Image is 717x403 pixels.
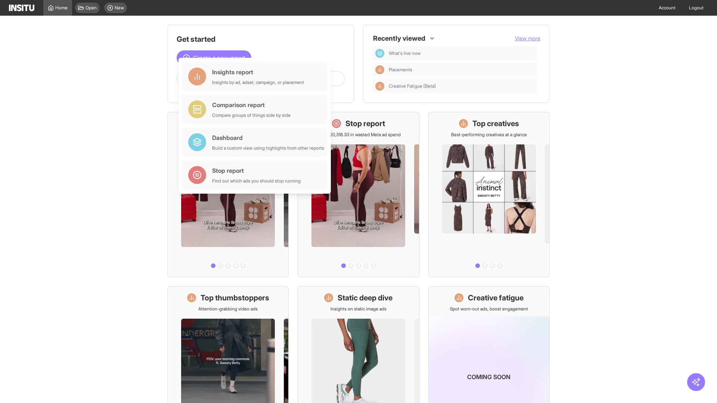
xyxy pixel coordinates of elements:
a: Top creativesBest-performing creatives at a glance [428,112,550,277]
h1: Stop report [345,118,385,129]
span: New [115,5,124,11]
p: Best-performing creatives at a glance [451,132,527,138]
div: Stop report [212,166,301,175]
p: Insights on static image ads [330,306,387,312]
span: Creative Fatigue [Beta] [389,83,534,89]
span: View more [515,35,540,41]
span: Create a new report [193,53,245,62]
div: Find out which ads you should stop running [212,178,301,184]
div: Dashboard [212,133,324,142]
span: Home [55,5,68,11]
h1: Get started [177,34,345,44]
button: View more [515,35,540,42]
p: Save £20,318.33 in wasted Meta ad spend [316,132,401,138]
span: What's live now [389,50,534,56]
p: Attention-grabbing video ads [198,306,258,312]
div: Insights report [212,68,304,76]
a: Stop reportSave £20,318.33 in wasted Meta ad spend [298,112,419,277]
h1: Static deep dive [338,293,392,303]
div: Comparison report [212,100,291,109]
img: Logo [9,4,34,11]
span: Creative Fatigue [Beta] [389,83,436,89]
span: Placements [389,67,534,73]
div: Insights by ad, adset, campaign, or placement [212,79,304,85]
div: Dashboard [375,49,384,58]
div: Insights [375,82,384,91]
button: Create a new report [177,50,251,65]
div: Build a custom view using highlights from other reports [212,145,324,151]
div: Compare groups of things side by side [212,112,291,118]
span: Placements [389,67,412,73]
span: What's live now [389,50,420,56]
span: Open [86,5,97,11]
h1: Top creatives [472,118,519,129]
a: What's live nowSee all active ads instantly [167,112,289,277]
div: Insights [375,65,384,74]
h1: Top thumbstoppers [201,293,269,303]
